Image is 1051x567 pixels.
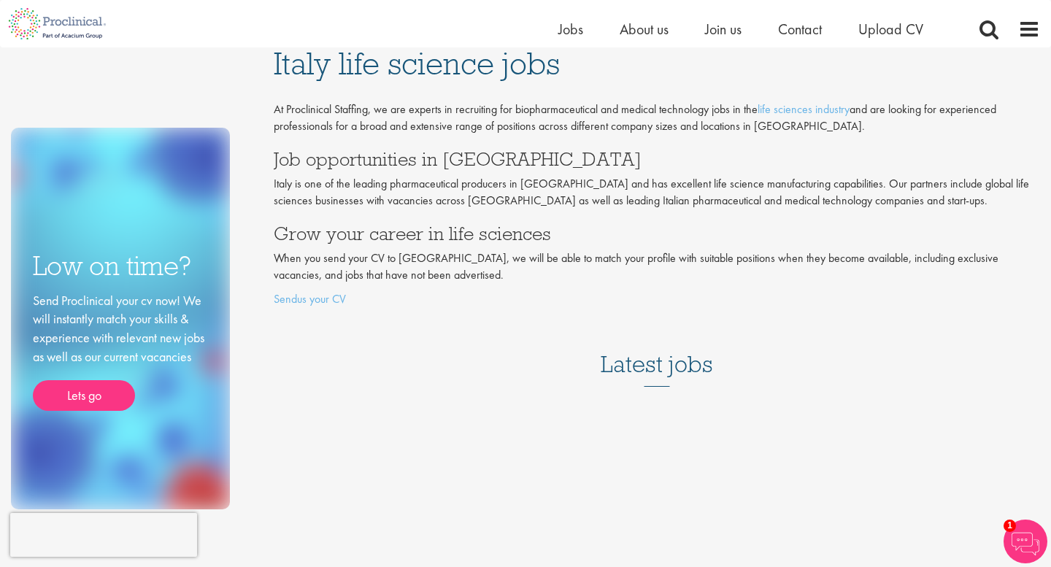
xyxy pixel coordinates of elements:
[705,20,742,39] a: Join us
[601,315,713,387] h3: Latest jobs
[758,101,850,117] a: life sciences industry
[33,252,208,280] h3: Low on time?
[274,101,1040,135] p: At Proclinical Staffing, we are experts in recruiting for biopharmaceutical and medical technolog...
[274,224,1040,243] h3: Grow your career in life sciences
[620,20,669,39] a: About us
[274,150,1040,169] h3: Job opportunities in [GEOGRAPHIC_DATA]
[558,20,583,39] a: Jobs
[274,250,1040,284] p: When you send your CV to [GEOGRAPHIC_DATA], we will be able to match your profile with suitable p...
[274,176,1040,209] p: Italy is one of the leading pharmaceutical producers in [GEOGRAPHIC_DATA] and has excellent life ...
[274,44,560,83] span: Italy life science jobs
[1004,520,1047,563] img: Chatbot
[10,513,197,557] iframe: reCAPTCHA
[33,291,208,412] div: Send Proclinical your cv now! We will instantly match your skills & experience with relevant new ...
[1004,520,1016,532] span: 1
[33,380,135,411] a: Lets go
[274,291,346,306] a: Sendus your CV
[778,20,822,39] a: Contact
[858,20,923,39] a: Upload CV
